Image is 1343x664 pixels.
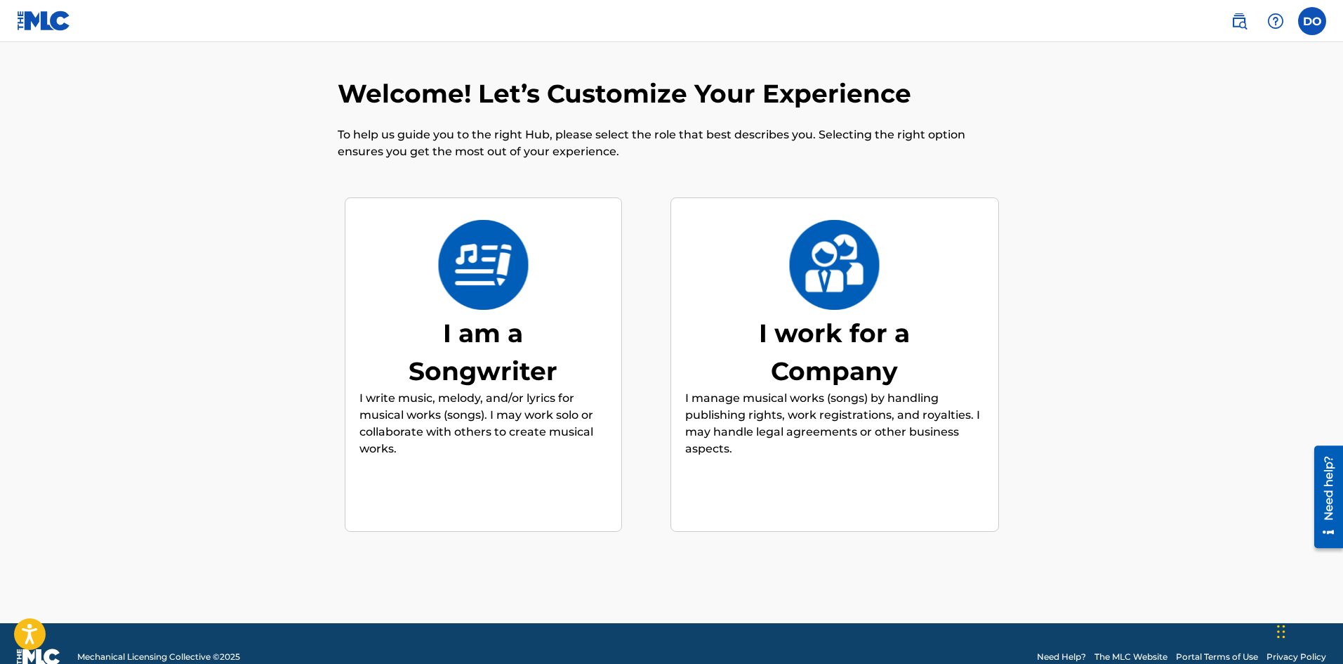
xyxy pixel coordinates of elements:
img: MLC Logo [17,11,71,31]
iframe: Chat Widget [1273,597,1343,664]
iframe: Resource Center [1304,441,1343,554]
div: User Menu [1298,7,1326,35]
div: Help [1262,7,1290,35]
a: Portal Terms of Use [1176,651,1258,663]
div: Drag [1277,611,1285,653]
span: Mechanical Licensing Collective © 2025 [77,651,240,663]
img: help [1267,13,1284,30]
p: I write music, melody, and/or lyrics for musical works (songs). I may work solo or collaborate wi... [359,390,607,457]
div: I work for a Company [729,314,940,390]
img: I am a Songwriter [437,220,529,310]
a: Public Search [1225,7,1253,35]
div: I am a SongwriterI am a SongwriterI write music, melody, and/or lyrics for musical works (songs).... [345,197,622,533]
p: To help us guide you to the right Hub, please select the role that best describes you. Selecting ... [338,126,1006,160]
h2: Welcome! Let’s Customize Your Experience [338,78,918,110]
a: Privacy Policy [1266,651,1326,663]
a: The MLC Website [1094,651,1167,663]
div: I work for a CompanyI work for a CompanyI manage musical works (songs) by handling publishing rig... [670,197,999,533]
img: search [1231,13,1248,30]
img: I work for a Company [788,220,880,310]
p: I manage musical works (songs) by handling publishing rights, work registrations, and royalties. ... [685,390,984,457]
a: Need Help? [1037,651,1086,663]
div: I am a Songwriter [378,314,588,390]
